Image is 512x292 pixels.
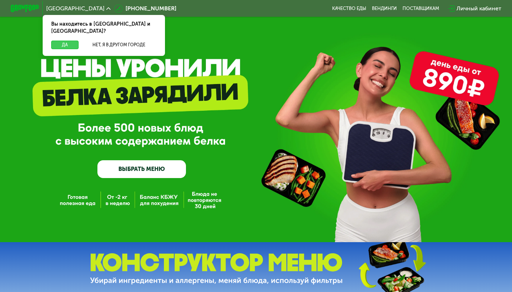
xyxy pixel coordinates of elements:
span: [GEOGRAPHIC_DATA] [46,6,105,11]
button: Нет, я в другом городе [81,41,156,49]
div: Личный кабинет [457,4,501,13]
div: поставщикам [402,6,439,11]
a: [PHONE_NUMBER] [114,4,176,13]
button: Да [51,41,79,49]
a: ВЫБРАТЬ МЕНЮ [97,160,186,178]
a: Вендинги [372,6,397,11]
a: Качество еды [332,6,366,11]
div: Вы находитесь в [GEOGRAPHIC_DATA] и [GEOGRAPHIC_DATA]? [43,15,165,41]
